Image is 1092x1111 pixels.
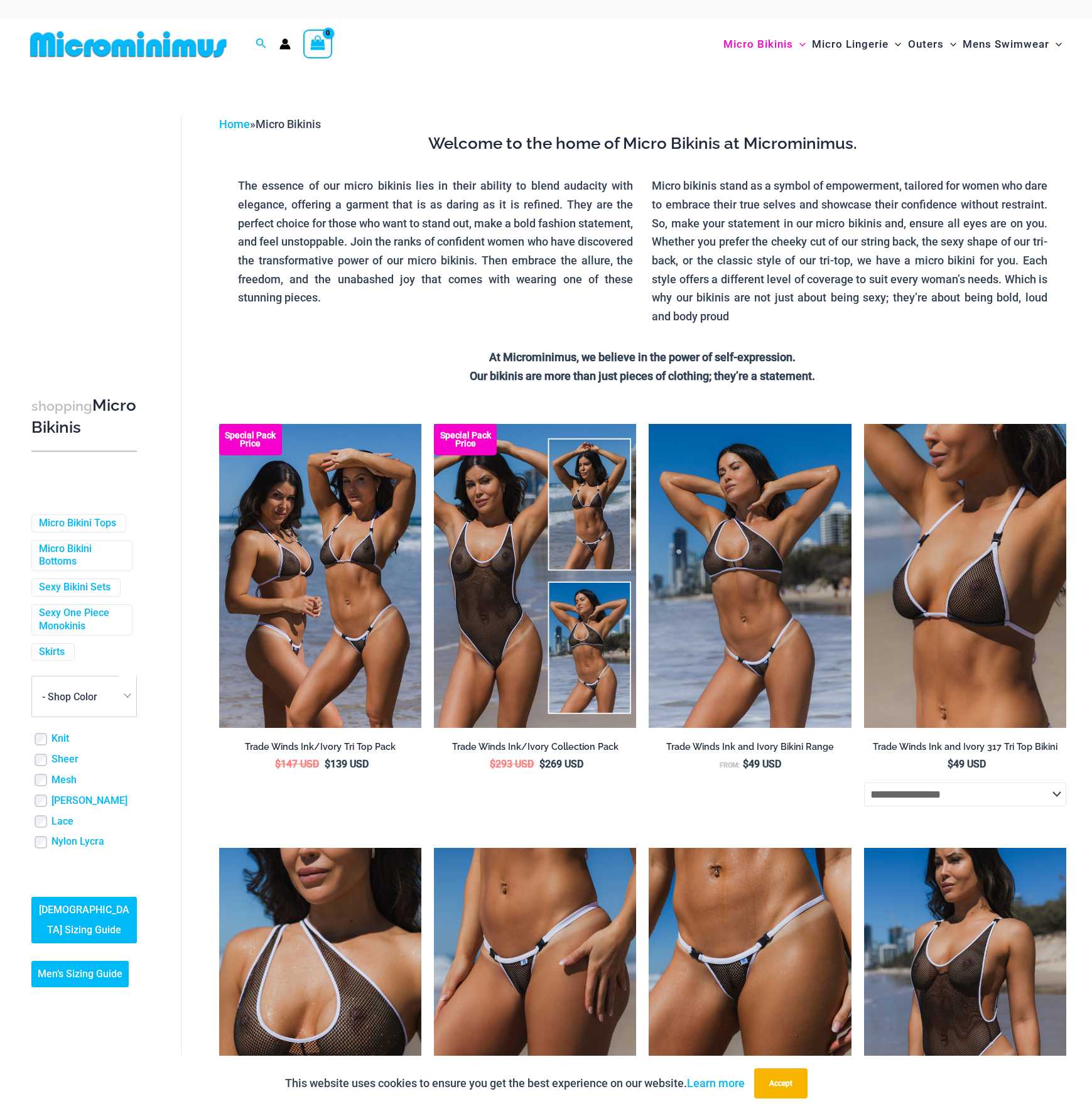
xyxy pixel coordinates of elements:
a: Tradewinds Ink and Ivory 384 Halter 453 Micro 02Tradewinds Ink and Ivory 384 Halter 453 Micro 01T... [649,424,851,727]
p: Micro bikinis stand as a symbol of empowerment, tailored for women who dare to embrace their true... [652,176,1047,326]
a: Nylon Lycra [51,835,104,848]
a: Account icon link [279,38,291,50]
span: - Shop Color [32,676,136,717]
span: $ [743,758,749,770]
span: Menu Toggle [793,28,806,60]
span: shopping [31,398,92,414]
span: Micro Bikinis [256,117,321,131]
bdi: 293 USD [490,758,534,770]
a: Learn more [687,1076,745,1090]
a: [PERSON_NAME] [51,794,127,808]
a: Trade Winds Ink/Ivory Collection Pack [434,741,636,757]
strong: Our bikinis are more than just pieces of clothing; they’re a statement. [470,369,815,382]
a: Sexy One Piece Monokinis [39,607,122,633]
a: View Shopping Cart, empty [303,30,332,58]
bdi: 147 USD [275,758,319,770]
bdi: 139 USD [325,758,369,770]
a: OutersMenu ToggleMenu Toggle [905,25,960,63]
a: Micro Bikini Tops [39,517,116,530]
span: Outers [908,28,944,60]
span: Menu Toggle [944,28,956,60]
p: This website uses cookies to ensure you get the best experience on our website. [285,1074,745,1093]
span: - Shop Color [42,691,97,703]
a: [DEMOGRAPHIC_DATA] Sizing Guide [31,897,137,943]
h2: Trade Winds Ink and Ivory 317 Tri Top Bikini [864,741,1066,753]
a: Trade Winds Ink/Ivory Tri Top Pack [219,741,421,757]
span: - Shop Color [31,676,137,717]
nav: Site Navigation [718,23,1067,65]
b: Special Pack Price [434,431,497,448]
span: $ [490,758,495,770]
h2: Trade Winds Ink/Ivory Collection Pack [434,741,636,753]
a: Micro LingerieMenu ToggleMenu Toggle [809,25,904,63]
a: Sexy Bikini Sets [39,581,111,594]
a: Sheer [51,753,78,766]
img: Top Bum Pack [219,424,421,727]
a: Knit [51,732,69,745]
bdi: 49 USD [743,758,781,770]
span: $ [275,758,281,770]
span: Micro Bikinis [723,28,793,60]
span: From: [720,761,740,769]
h3: Micro Bikinis [31,395,137,438]
span: $ [948,758,953,770]
a: Micro BikinisMenu ToggleMenu Toggle [720,25,809,63]
a: Tradewinds Ink and Ivory 317 Tri Top 01Tradewinds Ink and Ivory 317 Tri Top 453 Micro 06Tradewind... [864,424,1066,727]
img: MM SHOP LOGO FLAT [25,30,232,58]
a: Trade Winds Ink and Ivory Bikini Range [649,741,851,757]
span: $ [539,758,545,770]
span: » [219,117,321,131]
span: Micro Lingerie [812,28,889,60]
h3: Welcome to the home of Micro Bikinis at Microminimus. [229,133,1057,154]
h2: Trade Winds Ink and Ivory Bikini Range [649,741,851,753]
iframe: TrustedSite Certified [31,105,144,356]
span: $ [325,758,330,770]
span: Menu Toggle [889,28,901,60]
button: Accept [754,1068,808,1098]
img: Collection Pack [434,424,636,727]
a: Micro Bikini Bottoms [39,543,122,569]
a: Mesh [51,774,77,787]
a: Search icon link [256,36,267,52]
a: Collection Pack Collection Pack b (1)Collection Pack b (1) [434,424,636,727]
a: Top Bum Pack Top Bum Pack bTop Bum Pack b [219,424,421,727]
span: Mens Swimwear [963,28,1049,60]
a: Skirts [39,646,65,659]
span: Menu Toggle [1049,28,1062,60]
bdi: 269 USD [539,758,583,770]
h2: Trade Winds Ink/Ivory Tri Top Pack [219,741,421,753]
a: Men’s Sizing Guide [31,961,129,987]
img: Tradewinds Ink and Ivory 317 Tri Top 01 [864,424,1066,727]
img: Tradewinds Ink and Ivory 384 Halter 453 Micro 02 [649,424,851,727]
strong: At Microminimus, we believe in the power of self-expression. [489,350,796,364]
p: The essence of our micro bikinis lies in their ability to blend audacity with elegance, offering ... [238,176,634,307]
a: Lace [51,815,73,828]
b: Special Pack Price [219,431,282,448]
a: Mens SwimwearMenu ToggleMenu Toggle [960,25,1065,63]
a: Home [219,117,250,131]
a: Trade Winds Ink and Ivory 317 Tri Top Bikini [864,741,1066,757]
bdi: 49 USD [948,758,986,770]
